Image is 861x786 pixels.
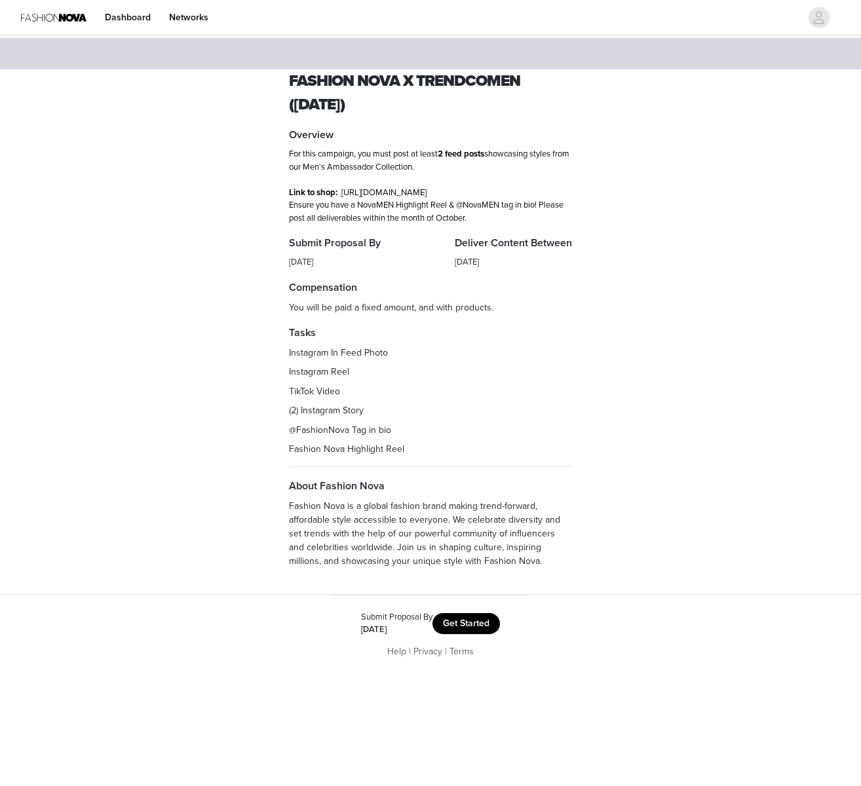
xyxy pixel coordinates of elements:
a: Terms [450,646,474,657]
p: For this campaign, you must post at least showcasing styles from our Men's Ambassador Collection. [289,148,572,174]
span: | [445,646,447,657]
span: | [409,646,411,657]
div: Submit Proposal By [361,611,432,624]
span: @FashionNova Tag in bio [289,424,391,436]
p: You will be paid a fixed amount, and with products. [289,301,572,314]
span: Fashion Nova Highlight Reel [289,443,404,455]
a: Help [387,646,406,657]
p: Fashion Nova is a global fashion brand making trend-forward, affordable style accessible to every... [289,499,572,568]
span: Instagram Reel [289,366,349,377]
h4: Tasks [289,325,572,341]
a: Privacy [413,646,442,657]
span: Instagram In Feed Photo [289,347,388,358]
h4: Overview [289,127,572,143]
h4: Submit Proposal By [289,235,381,251]
h4: Compensation [289,280,572,295]
div: [DATE] [289,256,381,269]
div: [DATE] [361,624,432,637]
h4: Deliver Content Between [455,235,572,251]
p: Ensure you have a NovaMEN Highlight Reel & @NovaMEN tag in bio! Please post all deliverables with... [289,199,572,225]
strong: Link to shop: [289,187,337,198]
h1: Fashion Nova x TrendCoMEN ([DATE]) [289,69,572,117]
button: Get Started [432,613,500,634]
span: TikTok Video [289,386,340,397]
strong: 2 feed posts [438,149,484,159]
a: Networks [161,3,216,32]
a: Dashboard [97,3,159,32]
div: [DATE] [455,256,572,269]
div: avatar [813,7,825,28]
h4: About Fashion Nova [289,478,572,494]
a: [URL][DOMAIN_NAME] [341,187,427,198]
span: (2) Instagram Story [289,405,364,416]
img: Fashion Nova Logo [21,3,86,32]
